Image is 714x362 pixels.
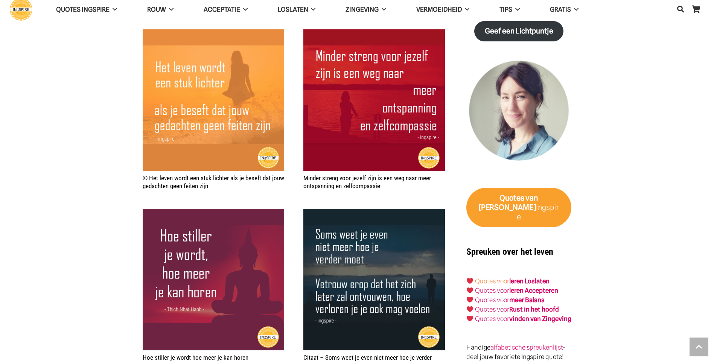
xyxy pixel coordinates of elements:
[475,315,571,322] a: Quotes voorvinden van Zingeving
[690,338,708,356] a: Terug naar top
[303,29,445,171] img: Minder streng voor jezelf zijn is een weg naar meer ontspanning en zelfcompassie - citaat ingspir...
[56,6,110,13] span: QUOTES INGSPIRE
[467,315,473,322] img: ❤
[143,30,284,38] a: © Het leven wordt een stuk lichter als je beseft dat jouw gedachten geen feiten zijn
[499,193,524,202] strong: Quotes
[278,6,308,13] span: Loslaten
[509,287,558,294] a: leren Accepteren
[147,6,166,13] span: ROUW
[143,210,284,217] a: Hoe stiller je wordt hoe meer je kan horen
[490,344,563,351] a: alfabetische spreukenlijst
[467,306,473,312] img: ❤
[509,315,571,322] strong: vinden van Zingeving
[143,29,284,171] img: Citaat Inge Ingspire: Het leven wordt een stuk lichter als je beseft dat jouw gedachten geen feit...
[466,61,571,166] img: Inge Geertzen - schrijfster Ingspire.nl, markteer en handmassage therapeut
[303,30,445,38] a: Minder streng voor jezelf zijn is een weg naar meer ontspanning en zelfcompassie
[475,287,509,294] a: Quotes voor
[467,278,473,284] img: ❤
[467,287,473,294] img: ❤
[509,296,545,304] strong: meer Balans
[479,193,538,212] strong: van [PERSON_NAME]
[499,6,512,13] span: TIPS
[467,297,473,303] img: ❤
[466,343,571,362] p: Handige - deel jouw favoriete Ingspire quote!
[466,188,571,228] a: Quotes van [PERSON_NAME]Ingspire
[509,277,550,285] a: leren Loslaten
[303,209,445,350] img: Citaat inge: Soms weet je even niet meer hoe je verder moet. Vertrouw erop dat het zich later zal...
[474,21,563,42] a: Geef een Lichtpuntje
[143,174,284,189] a: © Het leven wordt een stuk lichter als je beseft dat jouw gedachten geen feiten zijn
[475,277,509,285] a: Quotes voor
[416,6,462,13] span: VERMOEIDHEID
[143,209,284,350] img: Thich Nhat Hanh citaat - Hoe stiller je wordt, hoe meer je kan horen | meditatie quote ingspire.n
[673,0,688,18] a: Zoeken
[550,6,571,13] span: GRATIS
[466,246,553,257] strong: Spreuken over het leven
[303,174,431,189] a: Minder streng voor jezelf zijn is een weg naar meer ontspanning en zelfcompassie
[346,6,379,13] span: Zingeving
[485,27,553,35] strong: Geef een Lichtpuntje
[509,306,559,313] strong: Rust in het hoofd
[204,6,240,13] span: Acceptatie
[475,306,559,313] a: Quotes voorRust in het hoofd
[475,296,545,304] a: Quotes voormeer Balans
[303,210,445,217] a: Citaat – Soms weet je even niet meer hoe je verder moet. Vetrouw erop dat het zich later zal ontv...
[143,354,248,361] a: Hoe stiller je wordt hoe meer je kan horen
